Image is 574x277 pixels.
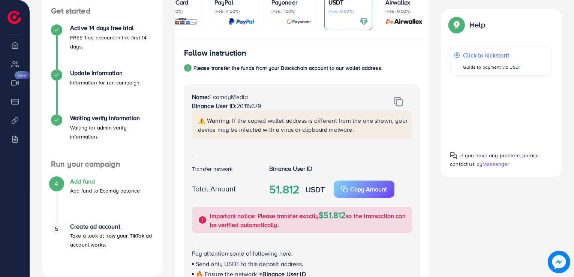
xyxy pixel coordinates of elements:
[42,160,163,169] h4: Run your campaign
[184,48,247,58] h4: Follow instruction
[70,186,140,195] p: Add fund to Ecomdy balance
[70,69,141,77] h4: Update Information
[350,185,387,194] p: Copy Amount
[192,101,373,110] p: 20115679
[269,181,300,198] strong: 51.812
[198,116,408,134] p: ⚠️ Warning: If the copied wallet address is different from the one shown, your device may be infe...
[55,224,58,233] span: 5
[385,8,425,14] p: (Fee: 0.00%)
[192,102,237,110] strong: Binance User ID:
[210,211,408,229] p: Important notice: Please transfer exactly so the transaction can be verified automatically.
[70,123,154,141] p: Waiting for admin verify information.
[269,164,312,173] strong: Binance User ID
[42,223,163,268] li: Create ad account
[271,8,311,14] p: (Fee: 1.00%)
[70,114,154,122] h4: Waiting verify information
[463,51,521,60] p: Click to kickstart!
[70,178,140,185] h4: Add fund
[42,69,163,114] li: Update Information
[192,249,412,258] p: Pay attention some of following here:
[383,17,425,26] img: card
[463,63,521,72] p: Guide to payment via USDT
[168,17,197,26] img: card
[42,114,163,160] li: Waiting verify information
[229,17,254,26] img: card
[334,181,394,198] button: Copy Amount
[450,18,463,32] img: Popup guide
[192,165,233,173] label: Transfer network
[306,184,325,195] strong: USDT
[70,24,154,32] h4: Active 14 days free trial
[55,179,58,188] span: 4
[192,259,412,268] p: Send only USDT to this deposit address.
[319,209,346,221] span: $51.812
[70,231,154,249] p: Take a look at how your TikTok ad account works.
[192,183,236,194] label: Total Amount
[42,178,163,223] li: Add fund
[193,63,382,72] p: Please transfer the funds from your Blockchain account to our wallet address.
[214,8,254,14] p: (Fee: 4.50%)
[450,152,457,160] img: Popup guide
[70,78,141,87] p: Information for run campaign.
[469,20,485,29] p: Help
[7,11,21,24] img: logo
[360,17,368,26] img: card
[42,24,163,69] li: Active 14 days free trial
[70,33,154,51] p: FREE 1 ad account in the first 14 days.
[184,64,192,72] div: 1
[198,215,207,224] img: alert
[192,93,210,101] strong: Name:
[483,160,509,168] span: Messenger
[192,92,373,101] p: EcomdyMedia
[328,8,368,14] p: (Fee: 0.00%)
[548,251,570,273] img: image
[394,97,403,107] img: img
[286,17,311,26] img: card
[70,223,154,230] h4: Create ad account
[450,152,539,168] span: If you have any problem, please contact us by
[42,6,163,16] h4: Get started
[157,8,197,14] p: (Fee: 4.00%)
